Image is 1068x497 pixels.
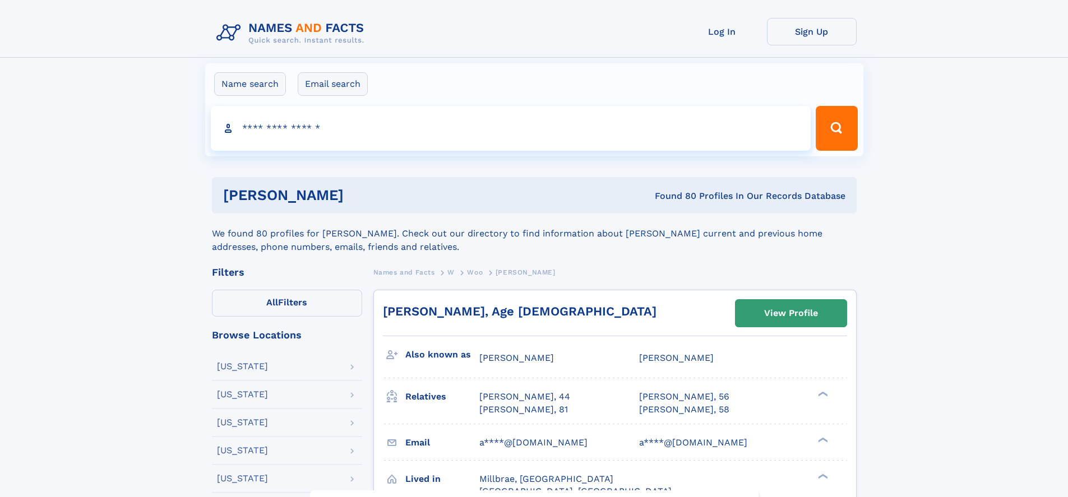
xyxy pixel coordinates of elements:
[217,446,268,455] div: [US_STATE]
[405,470,479,489] h3: Lived in
[479,352,554,363] span: [PERSON_NAME]
[217,418,268,427] div: [US_STATE]
[639,391,729,403] a: [PERSON_NAME], 56
[815,436,829,443] div: ❯
[405,433,479,452] h3: Email
[217,362,268,371] div: [US_STATE]
[383,304,656,318] a: [PERSON_NAME], Age [DEMOGRAPHIC_DATA]
[499,190,845,202] div: Found 80 Profiles In Our Records Database
[816,106,857,151] button: Search Button
[298,72,368,96] label: Email search
[447,265,455,279] a: W
[217,390,268,399] div: [US_STATE]
[212,213,857,254] div: We found 80 profiles for [PERSON_NAME]. Check out our directory to find information about [PERSON...
[373,265,435,279] a: Names and Facts
[405,345,479,364] h3: Also known as
[677,18,767,45] a: Log In
[479,391,570,403] a: [PERSON_NAME], 44
[447,268,455,276] span: W
[764,300,818,326] div: View Profile
[223,188,500,202] h1: [PERSON_NAME]
[639,403,729,416] a: [PERSON_NAME], 58
[212,18,373,48] img: Logo Names and Facts
[479,473,613,484] span: Millbrae, [GEOGRAPHIC_DATA]
[212,290,362,317] label: Filters
[405,387,479,406] h3: Relatives
[479,403,568,416] a: [PERSON_NAME], 81
[217,474,268,483] div: [US_STATE]
[479,486,672,496] span: [GEOGRAPHIC_DATA], [GEOGRAPHIC_DATA]
[496,268,556,276] span: [PERSON_NAME]
[211,106,811,151] input: search input
[736,300,847,327] a: View Profile
[266,297,278,308] span: All
[212,267,362,277] div: Filters
[815,472,829,480] div: ❯
[212,330,362,340] div: Browse Locations
[467,268,483,276] span: Woo
[214,72,286,96] label: Name search
[639,352,714,363] span: [PERSON_NAME]
[815,391,829,398] div: ❯
[767,18,857,45] a: Sign Up
[467,265,483,279] a: Woo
